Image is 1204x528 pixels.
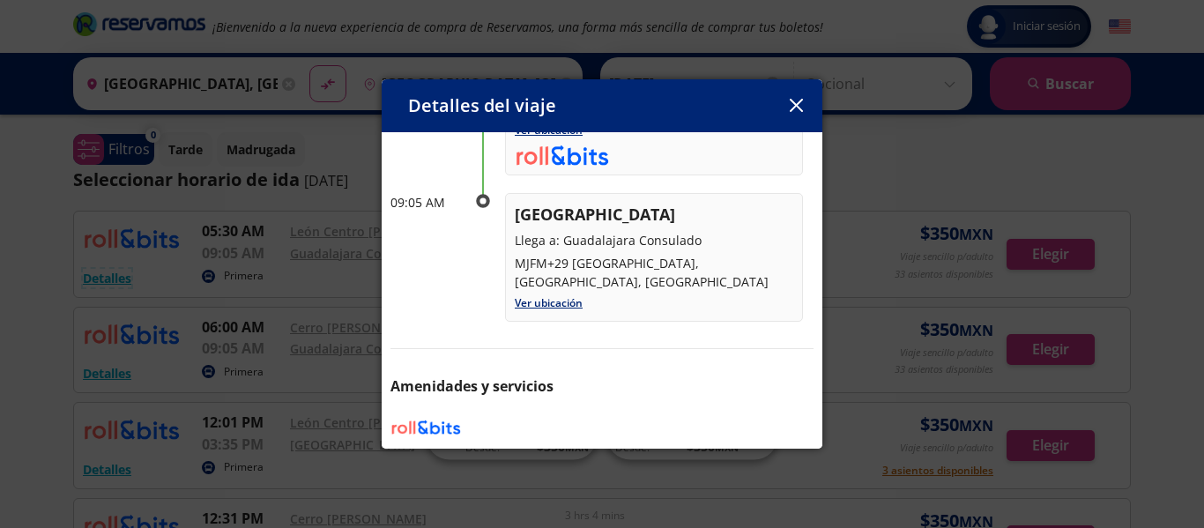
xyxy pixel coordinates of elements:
[390,193,461,212] p: 09:05 AM
[515,123,583,138] a: Ver ubicación
[515,295,583,310] a: Ver ubicación
[515,231,793,249] p: Llega a: Guadalajara Consulado
[390,376,814,397] p: Amenidades y servicios
[515,254,793,291] p: MJFM+29 [GEOGRAPHIC_DATA], [GEOGRAPHIC_DATA], [GEOGRAPHIC_DATA]
[515,145,609,166] img: uploads_2F1576104068850-p6hcujmri-bae6ccfc1c9fc29c7b05be360ea47c92_2Frollbits_logo2.png
[408,93,556,119] p: Detalles del viaje
[515,203,793,227] p: [GEOGRAPHIC_DATA]
[390,414,461,441] img: ROLL & BITS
